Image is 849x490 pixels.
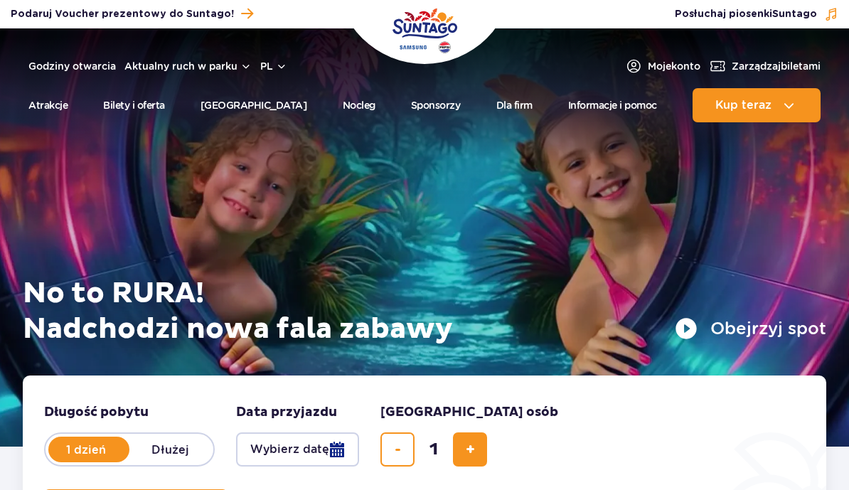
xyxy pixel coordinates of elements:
[201,88,307,122] a: [GEOGRAPHIC_DATA]
[28,88,68,122] a: Atrakcje
[675,317,826,340] button: Obejrzyj spot
[236,404,337,421] span: Data przyjazdu
[28,59,116,73] a: Godziny otwarcia
[675,7,817,21] span: Posłuchaj piosenki
[772,9,817,19] span: Suntago
[260,59,287,73] button: pl
[732,59,821,73] span: Zarządzaj biletami
[709,58,821,75] a: Zarządzajbiletami
[648,59,700,73] span: Moje konto
[44,404,149,421] span: Długość pobytu
[103,88,165,122] a: Bilety i oferta
[411,88,461,122] a: Sponsorzy
[236,432,359,467] button: Wybierz datę
[496,88,533,122] a: Dla firm
[380,432,415,467] button: usuń bilet
[693,88,821,122] button: Kup teraz
[625,58,700,75] a: Mojekonto
[129,435,210,464] label: Dłużej
[675,7,838,21] button: Posłuchaj piosenkiSuntago
[715,99,771,112] span: Kup teraz
[124,60,252,72] button: Aktualny ruch w parku
[11,7,234,21] span: Podaruj Voucher prezentowy do Suntago!
[417,432,451,467] input: liczba biletów
[343,88,375,122] a: Nocleg
[380,404,558,421] span: [GEOGRAPHIC_DATA] osób
[46,435,127,464] label: 1 dzień
[453,432,487,467] button: dodaj bilet
[23,276,826,347] h1: No to RURA! Nadchodzi nowa fala zabawy
[11,4,253,23] a: Podaruj Voucher prezentowy do Suntago!
[568,88,657,122] a: Informacje i pomoc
